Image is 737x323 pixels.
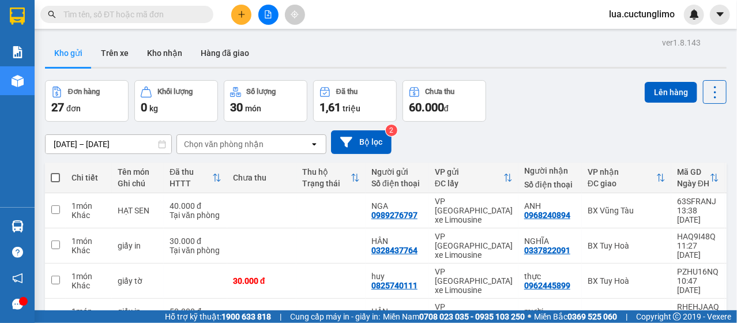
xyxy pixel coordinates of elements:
[524,246,570,255] div: 0337822091
[524,307,576,316] div: mười
[588,276,665,286] div: BX Tuy Hoà
[419,312,525,321] strong: 0708 023 035 - 0935 103 250
[134,80,218,122] button: Khối lượng0kg
[567,312,617,321] strong: 0369 525 060
[528,314,531,319] span: ⚪️
[626,310,627,323] span: |
[170,179,212,188] div: HTTT
[247,88,276,96] div: Số lượng
[677,267,719,276] div: PZHU16NQ
[46,135,171,153] input: Select a date range.
[435,267,513,295] div: VP [GEOGRAPHIC_DATA] xe Limousine
[435,232,513,260] div: VP [GEOGRAPHIC_DATA] xe Limousine
[671,163,725,193] th: Toggle SortBy
[184,138,264,150] div: Chọn văn phòng nhận
[118,167,158,176] div: Tên món
[310,140,319,149] svg: open
[524,201,576,211] div: ANH
[280,310,281,323] span: |
[524,166,576,175] div: Người nhận
[677,232,719,241] div: HAQ9I48Q
[383,310,525,323] span: Miền Nam
[285,5,305,25] button: aim
[72,236,106,246] div: 1 món
[72,281,106,290] div: Khác
[371,272,423,281] div: huy
[51,100,64,114] span: 27
[138,39,191,67] button: Kho nhận
[231,5,251,25] button: plus
[238,10,246,18] span: plus
[72,246,106,255] div: Khác
[582,163,671,193] th: Toggle SortBy
[534,310,617,323] span: Miền Bắc
[290,310,380,323] span: Cung cấp máy in - giấy in:
[331,130,392,154] button: Bộ lọc
[677,179,710,188] div: Ngày ĐH
[296,163,366,193] th: Toggle SortBy
[45,80,129,122] button: Đơn hàng27đơn
[524,272,576,281] div: thực
[258,5,279,25] button: file-add
[230,100,243,114] span: 30
[72,272,106,281] div: 1 món
[677,206,719,224] div: 13:38 [DATE]
[118,307,158,316] div: giấy in
[677,302,719,311] div: RHEHJAAQ
[12,220,24,232] img: warehouse-icon
[72,211,106,220] div: Khác
[673,313,681,321] span: copyright
[343,104,360,113] span: triệu
[170,236,221,246] div: 30.000 đ
[157,88,193,96] div: Khối lượng
[710,5,730,25] button: caret-down
[302,179,351,188] div: Trạng thái
[12,46,24,58] img: solution-icon
[63,8,200,21] input: Tìm tên, số ĐT hoặc mã đơn
[191,39,258,67] button: Hàng đã giao
[336,88,358,96] div: Đã thu
[302,167,351,176] div: Thu hộ
[371,307,423,316] div: HÂN
[12,75,24,87] img: warehouse-icon
[118,206,158,215] div: HẠT SEN
[524,236,576,246] div: NGHĨA
[319,100,341,114] span: 1,61
[233,276,291,286] div: 30.000 đ
[524,180,576,189] div: Số điện thoại
[224,80,307,122] button: Số lượng30món
[371,201,423,211] div: NGA
[409,100,444,114] span: 60.000
[371,246,418,255] div: 0328437764
[689,9,700,20] img: icon-new-feature
[371,236,423,246] div: HÂN
[371,211,418,220] div: 0989276797
[118,276,158,286] div: giấy tờ
[677,197,719,206] div: 63SFRANJ
[403,80,486,122] button: Chưa thu60.000đ
[72,307,106,316] div: 1 món
[170,246,221,255] div: Tại văn phòng
[371,281,418,290] div: 0825740111
[435,167,503,176] div: VP gửi
[170,167,212,176] div: Đã thu
[118,179,158,188] div: Ghi chú
[524,281,570,290] div: 0962445899
[12,247,23,258] span: question-circle
[677,167,710,176] div: Mã GD
[588,179,656,188] div: ĐC giao
[170,201,221,211] div: 40.000 đ
[645,82,697,103] button: Lên hàng
[444,104,449,113] span: đ
[313,80,397,122] button: Đã thu1,61 triệu
[588,206,665,215] div: BX Vũng Tàu
[221,312,271,321] strong: 1900 633 818
[588,167,656,176] div: VP nhận
[12,299,23,310] span: message
[371,179,423,188] div: Số điện thoại
[435,197,513,224] div: VP [GEOGRAPHIC_DATA] xe Limousine
[165,310,271,323] span: Hỗ trợ kỹ thuật:
[291,10,299,18] span: aim
[600,7,684,21] span: lua.cuctunglimo
[12,273,23,284] span: notification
